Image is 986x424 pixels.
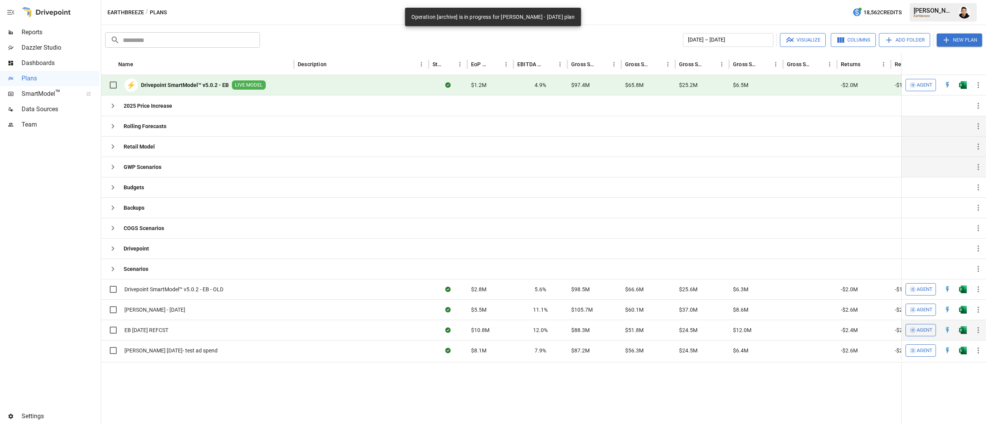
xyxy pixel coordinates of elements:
span: Agent [917,285,932,294]
button: Gross Sales: Wholesale column menu [770,59,781,70]
span: -$1.7M [895,285,912,293]
b: Backups [124,204,144,212]
span: -$2.3M [895,347,912,354]
img: quick-edit-flash.b8aec18c.svg [944,306,951,314]
span: LIVE MODEL [232,82,266,89]
div: Sync complete [445,326,451,334]
div: Open in Excel [959,81,967,89]
button: Sort [544,59,555,70]
button: Sort [490,59,501,70]
span: ™ [55,88,60,98]
span: 5.6% [535,285,546,293]
span: $97.4M [571,81,590,89]
b: Drivepoint SmartModel™ v5.0.2 - EB [141,81,229,89]
div: Open in Quick Edit [944,81,951,89]
button: Sort [861,59,872,70]
button: New Plan [937,33,982,47]
span: $25.2M [679,81,698,89]
div: Sync complete [445,347,451,354]
span: $25.6M [679,285,698,293]
button: Description column menu [416,59,427,70]
button: [DATE] – [DATE] [683,33,773,47]
div: Status [433,61,443,67]
div: Operation [archive] is in progress for [PERSON_NAME] - [DATE] plan [411,10,575,24]
span: $24.5M [679,326,698,334]
button: Sort [975,59,986,70]
button: Columns [831,33,876,47]
div: Sync complete [445,81,451,89]
div: Gross Sales: Retail [787,61,813,67]
span: -$2.2M [895,306,912,314]
span: Agent [917,305,932,314]
div: Sync complete [445,285,451,293]
button: Sort [813,59,824,70]
button: Returns column menu [878,59,889,70]
div: Open in Excel [959,285,967,293]
span: -$2.0M [841,81,858,89]
button: Sort [134,59,145,70]
b: Scenarios [124,265,148,273]
span: 18,562 Credits [864,8,902,17]
button: Agent [906,324,936,336]
span: -$2.6M [841,306,858,314]
button: Sort [652,59,662,70]
span: $24.5M [679,347,698,354]
div: Open in Excel [959,347,967,354]
div: Open in Quick Edit [944,306,951,314]
span: Data Sources [22,105,99,114]
img: quick-edit-flash.b8aec18c.svg [944,347,951,354]
button: Gross Sales: DTC Online column menu [662,59,673,70]
button: Francisco Sanchez [954,2,975,23]
button: Earthbreeze [107,8,144,17]
button: Gross Sales: Retail column menu [824,59,835,70]
span: 7.9% [535,347,546,354]
span: Plans [22,74,99,83]
span: $10.8M [471,326,490,334]
div: Gross Sales: Wholesale [733,61,759,67]
span: $8.6M [733,306,748,314]
button: Add Folder [879,33,930,47]
div: EBITDA Margin [517,61,543,67]
span: Team [22,120,99,129]
div: Returns [841,61,860,67]
div: EoP Cash [471,61,489,67]
span: Agent [917,326,932,335]
div: Name [118,61,133,67]
button: Agent [906,79,936,91]
span: [PERSON_NAME] - [DATE] [124,306,185,314]
button: Agent [906,304,936,316]
div: Gross Sales: Marketplace [679,61,705,67]
b: Retail Model [124,143,155,150]
button: Status column menu [454,59,465,70]
button: Sort [327,59,338,70]
span: $1.2M [471,81,486,89]
b: Drivepoint [124,245,149,252]
div: / [146,8,148,17]
button: 18,562Credits [849,5,905,20]
div: Francisco Sanchez [958,6,971,18]
button: Sort [706,59,716,70]
span: Dashboards [22,58,99,68]
span: [PERSON_NAME] [DATE]- test ad spend [124,347,218,354]
span: $56.3M [625,347,644,354]
b: 2025 Price Increase [124,102,172,110]
span: Reports [22,28,99,37]
span: -$2.4M [841,326,858,334]
span: $2.8M [471,285,486,293]
span: Settings [22,412,99,421]
button: Visualize [780,33,826,47]
img: excel-icon.76473adf.svg [959,285,967,293]
button: Agent [906,344,936,357]
span: $6.4M [733,347,748,354]
div: [PERSON_NAME] [914,7,954,14]
span: EB [DATE] REFCST [124,326,168,334]
b: COGS Scenarios [124,224,164,232]
span: 4.9% [535,81,546,89]
button: Sort [444,59,454,70]
span: $51.8M [625,326,644,334]
button: Agent [906,283,936,295]
span: $6.5M [733,81,748,89]
div: Earthbreeze [914,14,954,18]
div: Open in Excel [959,326,967,334]
div: Open in Excel [959,306,967,314]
